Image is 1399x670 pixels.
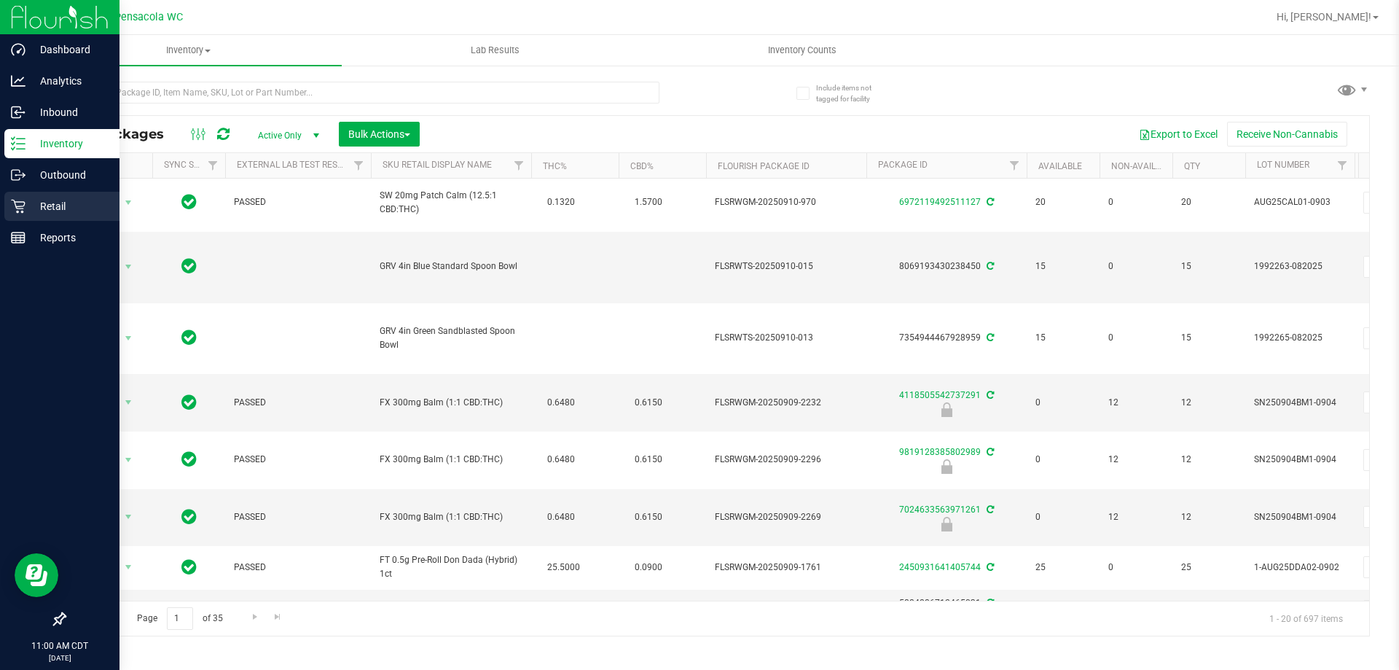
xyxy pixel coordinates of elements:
span: 25 [1181,561,1237,574]
span: 1992265-082025 [1254,331,1346,345]
span: 0.1320 [540,192,582,213]
span: PASSED [234,561,362,574]
span: 12 [1108,396,1164,410]
span: select [119,507,138,527]
span: Inventory [35,44,342,57]
a: Inventory Counts [648,35,955,66]
p: [DATE] [7,653,113,663]
span: 20 [1035,195,1091,209]
span: Pensacola WC [114,11,183,23]
span: 0.6150 [627,392,670,413]
span: Sync from Compliance System [984,332,994,343]
span: 25.5000 [540,557,587,578]
p: Retail [26,198,113,215]
inline-svg: Analytics [11,74,26,88]
a: Sku Retail Display Name [383,160,492,170]
span: SN250904BM1-0904 [1254,396,1346,410]
span: 1 - 20 of 697 items [1258,607,1355,629]
span: Sync from Compliance System [984,598,994,608]
div: Newly Received [864,517,1029,531]
span: Sync from Compliance System [984,505,994,515]
span: In Sync [181,449,197,470]
a: 7024633563971261 [899,505,981,515]
span: SN250904BM1-0904 [1254,510,1346,524]
span: Inventory Counts [748,44,856,57]
span: 0.6480 [540,449,582,470]
span: Sync from Compliance System [984,447,994,457]
span: 12 [1181,396,1237,410]
span: Sync from Compliance System [984,261,994,271]
span: Lab Results [451,44,539,57]
a: 6972119492511127 [899,197,981,207]
button: Export to Excel [1129,122,1227,147]
span: FLSRWGM-20250909-2296 [715,453,858,467]
span: 20 [1181,195,1237,209]
span: SN250904BM1-0904 [1254,453,1346,467]
span: FX 300mg Balm (1:1 CBD:THC) [380,453,522,467]
span: 0 [1035,453,1091,467]
span: PASSED [234,195,362,209]
span: select [119,328,138,348]
span: FLSRWGM-20250909-2232 [715,396,858,410]
inline-svg: Reports [11,230,26,245]
span: FLSRWTS-20250910-015 [715,260,858,273]
a: Non-Available [1111,161,1176,171]
a: Filter [507,153,531,178]
inline-svg: Inbound [11,105,26,120]
span: Include items not tagged for facility [816,82,889,104]
a: Qty [1184,161,1200,171]
span: FLSRWGM-20250909-1761 [715,561,858,574]
div: 5884886712465031 [864,596,1029,625]
span: 0 [1035,396,1091,410]
input: 1 [167,607,193,630]
a: Filter [347,153,371,178]
span: FLSRWTS-20250910-013 [715,331,858,345]
span: 25 [1035,561,1091,574]
a: Filter [1331,153,1355,178]
a: THC% [543,161,567,171]
div: Newly Received [864,459,1029,474]
a: Inventory [35,35,342,66]
span: 15 [1035,260,1091,273]
span: 0 [1035,510,1091,524]
inline-svg: Outbound [11,168,26,182]
span: In Sync [181,256,197,276]
a: Lot Number [1257,160,1309,170]
inline-svg: Inventory [11,136,26,151]
span: In Sync [181,192,197,212]
span: GRV 4in Blue Standard Spoon Bowl [380,260,522,273]
span: select [119,257,138,277]
p: Analytics [26,72,113,90]
span: FT 0.5g Pre-Roll Don Dada (Hybrid) 1ct [380,553,522,581]
span: AUG25CAL01-0903 [1254,195,1346,209]
span: PASSED [234,453,362,467]
div: 8069193430238450 [864,260,1029,273]
span: 1992263-082025 [1254,260,1346,273]
a: External Lab Test Result [237,160,351,170]
span: 15 [1181,331,1237,345]
span: 12 [1108,453,1164,467]
a: Lab Results [342,35,648,66]
span: In Sync [181,392,197,413]
span: select [119,392,138,413]
span: Sync from Compliance System [984,562,994,572]
inline-svg: Dashboard [11,42,26,57]
p: Outbound [26,166,113,184]
span: 1.5700 [627,192,670,213]
span: 0 [1108,561,1164,574]
span: Sync from Compliance System [984,197,994,207]
p: Inbound [26,104,113,121]
span: 0.6150 [627,449,670,470]
span: FLSRWGM-20250909-2269 [715,510,858,524]
span: 0.6480 [540,507,582,528]
span: 0.0900 [627,557,670,578]
span: 1-AUG25DDA02-0902 [1254,561,1346,574]
span: 12 [1108,510,1164,524]
a: CBD% [630,161,654,171]
a: Sync Status [164,160,220,170]
a: 2450931641405744 [899,562,981,572]
span: 0 [1108,195,1164,209]
span: FX 300mg Balm (1:1 CBD:THC) [380,510,522,524]
span: 15 [1181,260,1237,273]
span: 0.6150 [627,507,670,528]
